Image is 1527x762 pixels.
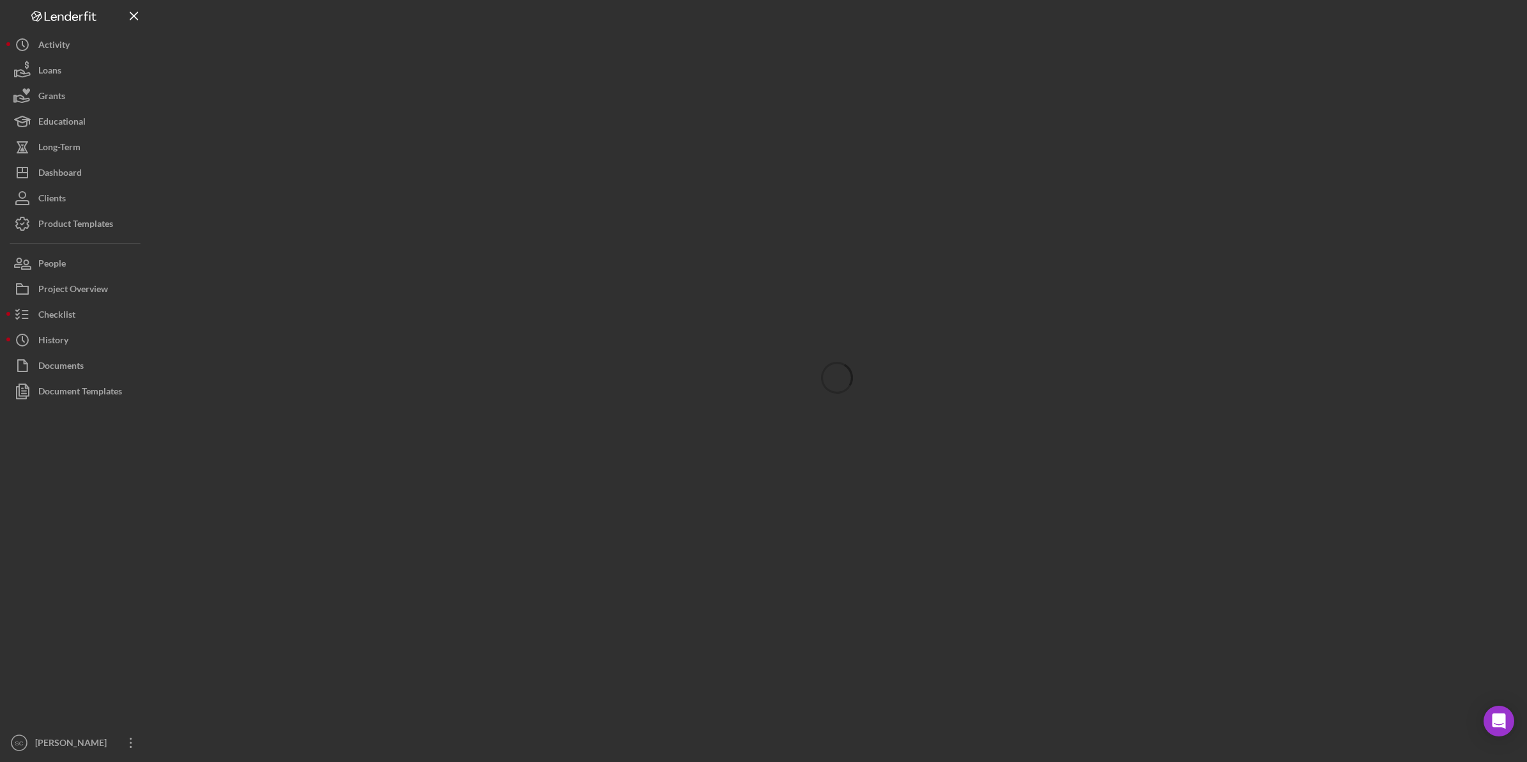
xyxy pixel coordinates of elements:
button: Product Templates [6,211,147,237]
div: Product Templates [38,211,113,240]
div: Checklist [38,302,75,330]
div: Educational [38,109,86,137]
text: SC [15,740,23,747]
button: Clients [6,185,147,211]
button: History [6,327,147,353]
button: Educational [6,109,147,134]
button: Documents [6,353,147,378]
div: Grants [38,83,65,112]
button: Project Overview [6,276,147,302]
div: Document Templates [38,378,122,407]
div: Loans [38,58,61,86]
div: Long-Term [38,134,81,163]
button: Dashboard [6,160,147,185]
div: Project Overview [38,276,108,305]
div: Activity [38,32,70,61]
div: Documents [38,353,84,382]
div: Open Intercom Messenger [1484,706,1514,736]
button: Loans [6,58,147,83]
button: People [6,251,147,276]
button: SC[PERSON_NAME] [6,730,147,756]
div: History [38,327,68,356]
div: People [38,251,66,279]
div: Dashboard [38,160,82,189]
button: Grants [6,83,147,109]
button: Long-Term [6,134,147,160]
button: Checklist [6,302,147,327]
div: [PERSON_NAME] [32,730,115,759]
button: Activity [6,32,147,58]
button: Document Templates [6,378,147,404]
div: Clients [38,185,66,214]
